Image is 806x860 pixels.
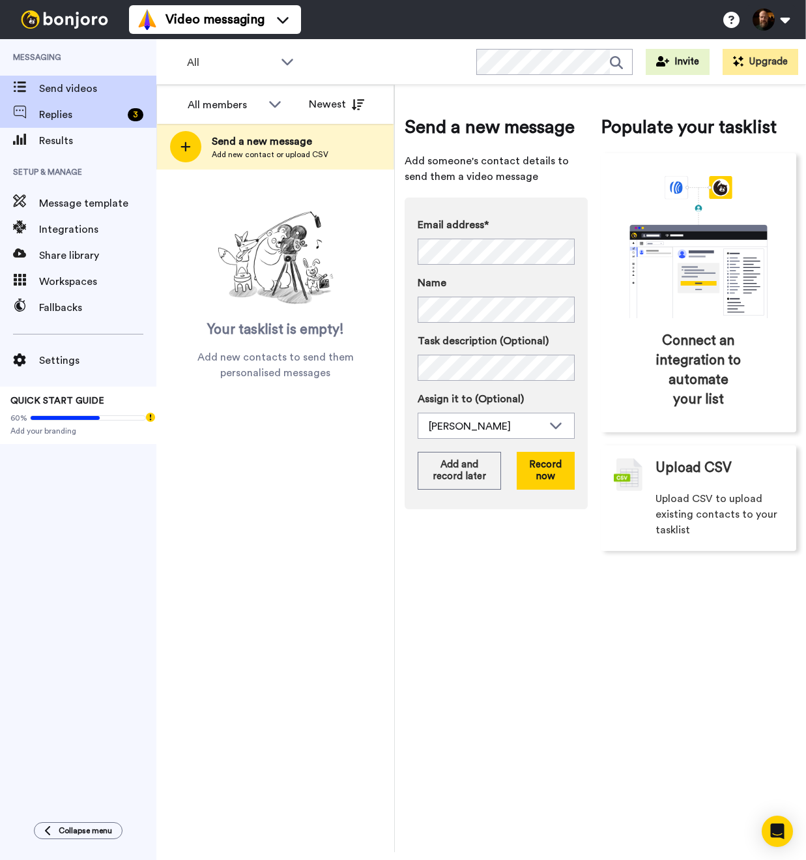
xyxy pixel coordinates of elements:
button: Record now [517,452,574,490]
label: Email address* [418,217,575,233]
img: vm-color.svg [137,9,158,30]
span: Send videos [39,81,156,96]
span: Integrations [39,222,156,237]
span: Replies [39,107,122,123]
span: QUICK START GUIDE [10,396,104,406]
span: Your tasklist is empty! [207,320,344,340]
button: Add and record later [418,452,501,490]
div: Tooltip anchor [145,411,156,423]
div: [PERSON_NAME] [429,419,543,434]
img: bj-logo-header-white.svg [16,10,113,29]
span: Video messaging [166,10,265,29]
label: Task description (Optional) [418,333,575,349]
span: Upload CSV to upload existing contacts to your tasklist [655,491,784,538]
img: ready-set-action.png [210,206,341,310]
span: Connect an integration to automate your list [656,331,741,409]
div: animation [601,176,796,318]
button: Collapse menu [34,822,122,839]
span: 60% [10,413,27,423]
span: Upload CSV [655,458,732,478]
span: Results [39,133,156,149]
button: Newest [299,91,374,117]
span: Populate your tasklist [601,114,797,140]
span: Add new contact or upload CSV [212,149,328,160]
span: All [187,55,274,70]
span: Share library [39,248,156,263]
label: Assign it to (Optional) [418,391,575,407]
span: Fallbacks [39,300,156,316]
img: csv-grey.png [614,458,642,491]
span: Name [418,275,446,291]
span: Message template [39,196,156,211]
span: Add new contacts to send them personalised messages [176,349,375,381]
span: Settings [39,353,156,368]
span: Collapse menu [59,825,112,836]
div: All members [188,97,262,113]
div: Open Intercom Messenger [762,816,793,847]
span: Workspaces [39,274,156,289]
button: Upgrade [723,49,798,75]
span: Send a new message [405,114,588,140]
button: Invite [646,49,710,75]
span: Add your branding [10,426,146,436]
span: Add someone's contact details to send them a video message [405,153,588,185]
div: 3 [128,108,143,121]
span: Send a new message [212,134,328,149]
